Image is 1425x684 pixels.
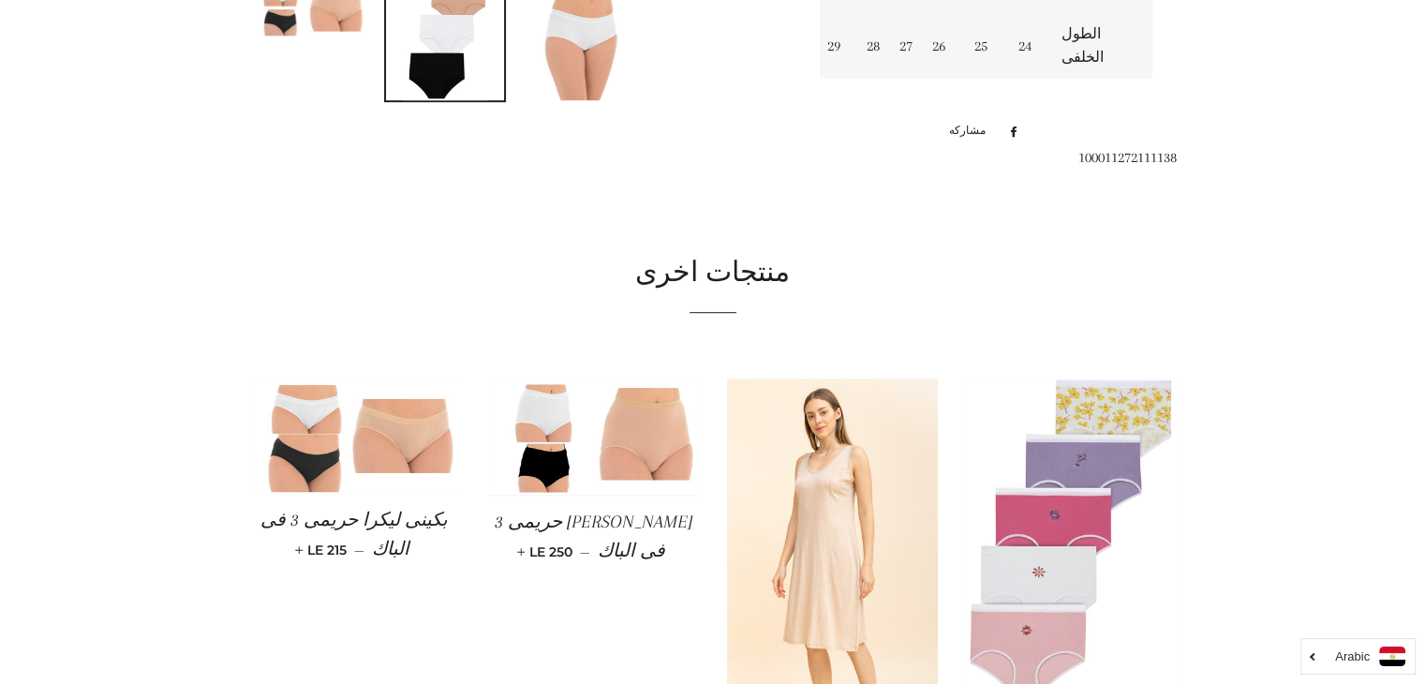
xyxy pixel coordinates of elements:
[260,510,448,559] span: بكينى ليكرا حريمى 3 فى الباك
[488,496,699,579] a: [PERSON_NAME] حريمى 3 فى الباك — LE 250
[354,542,364,558] span: —
[521,543,572,560] span: LE 250
[820,13,854,79] td: 29
[495,512,692,561] span: [PERSON_NAME] حريمى 3 فى الباك
[894,13,927,79] td: 27
[927,13,959,79] td: 26
[580,543,590,560] span: —
[1046,13,1152,79] td: الطول الخلفى
[249,494,460,577] a: بكينى ليكرا حريمى 3 فى الباك — LE 215
[1078,149,1177,166] span: 100011272111138
[854,13,894,79] td: 28
[1311,647,1405,666] a: Arabic
[959,13,1002,79] td: 25
[249,254,1177,293] h2: منتجات اخرى
[1002,13,1046,79] td: 24
[1335,650,1370,662] i: Arabic
[299,542,347,558] span: LE 215
[949,121,995,141] span: مشاركه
